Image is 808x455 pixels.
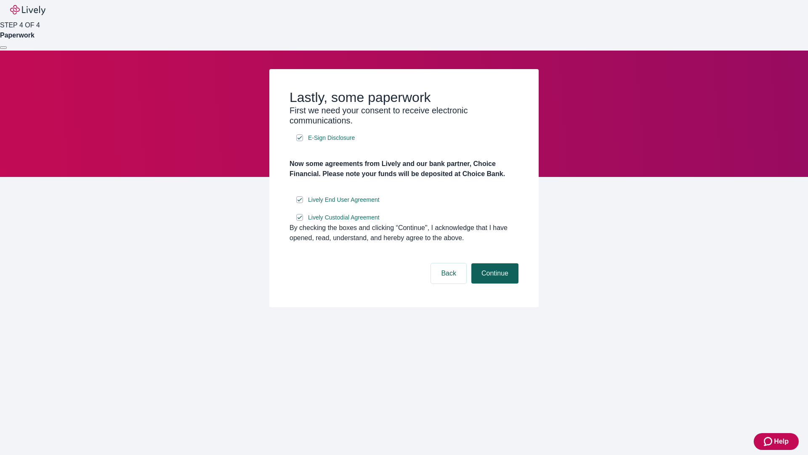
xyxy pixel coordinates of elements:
h2: Lastly, some paperwork [290,89,518,105]
h3: First we need your consent to receive electronic communications. [290,105,518,126]
svg: Zendesk support icon [764,436,774,447]
button: Continue [471,263,518,284]
a: e-sign disclosure document [306,212,381,223]
button: Back [431,263,466,284]
h4: Now some agreements from Lively and our bank partner, Choice Financial. Please note your funds wi... [290,159,518,179]
span: Help [774,436,789,447]
a: e-sign disclosure document [306,195,381,205]
div: By checking the boxes and clicking “Continue", I acknowledge that I have opened, read, understand... [290,223,518,243]
span: Lively End User Agreement [308,195,380,204]
button: Zendesk support iconHelp [754,433,799,450]
span: Lively Custodial Agreement [308,213,380,222]
span: E-Sign Disclosure [308,134,355,142]
a: e-sign disclosure document [306,133,356,143]
img: Lively [10,5,45,15]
